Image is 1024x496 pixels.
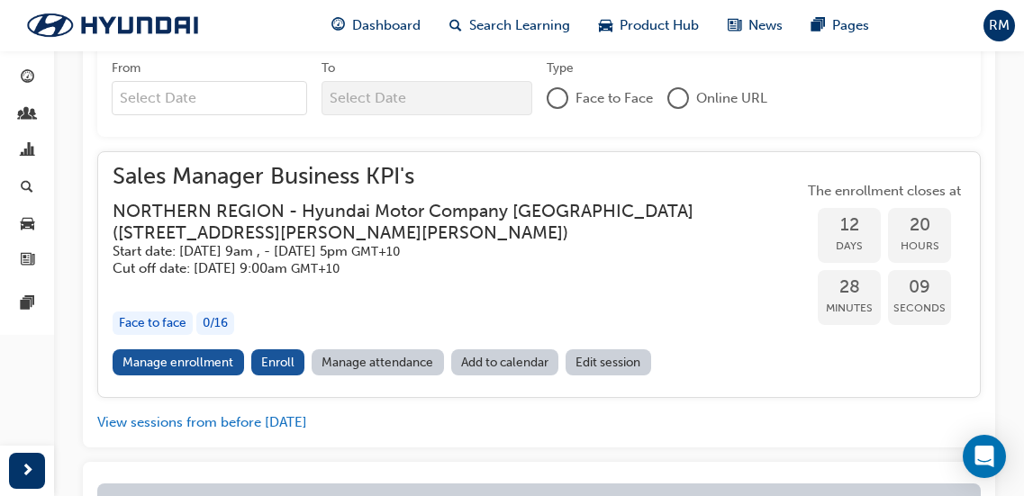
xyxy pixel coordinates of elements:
[21,143,34,159] span: chart-icon
[748,15,783,36] span: News
[469,15,570,36] span: Search Learning
[113,349,244,375] a: Manage enrollment
[832,15,869,36] span: Pages
[113,311,193,336] div: Face to face
[112,59,140,77] div: From
[599,14,612,37] span: car-icon
[317,7,435,44] a: guage-iconDashboard
[113,201,775,243] h3: NORTHERN REGION - Hyundai Motor Company [GEOGRAPHIC_DATA] ( [STREET_ADDRESS][PERSON_NAME][PERSON_...
[435,7,584,44] a: search-iconSearch Learning
[112,81,307,115] input: From
[21,180,33,196] span: search-icon
[352,15,421,36] span: Dashboard
[97,412,307,433] button: View sessions from before [DATE]
[888,236,951,257] span: Hours
[888,277,951,298] span: 09
[331,14,345,37] span: guage-icon
[251,349,305,375] button: Enroll
[963,435,1006,478] div: Open Intercom Messenger
[113,167,803,187] span: Sales Manager Business KPI's
[696,88,767,109] span: Online URL
[291,261,340,276] span: Australian Eastern Standard Time GMT+10
[888,298,951,319] span: Seconds
[21,253,34,269] span: news-icon
[196,311,234,336] div: 0 / 16
[9,6,216,44] img: Trak
[21,460,34,482] span: next-icon
[322,81,531,115] input: To
[818,298,881,319] span: Minutes
[575,88,653,109] span: Face to Face
[21,216,34,232] span: car-icon
[113,243,775,260] h5: Start date: [DATE] 9am , - [DATE] 5pm
[312,349,444,375] a: Manage attendance
[584,7,713,44] a: car-iconProduct Hub
[811,14,825,37] span: pages-icon
[713,7,797,44] a: news-iconNews
[983,10,1015,41] button: RM
[261,355,295,370] span: Enroll
[21,70,34,86] span: guage-icon
[21,296,34,312] span: pages-icon
[888,215,951,236] span: 20
[451,349,559,375] a: Add to calendar
[989,15,1010,36] span: RM
[449,14,462,37] span: search-icon
[728,14,741,37] span: news-icon
[818,236,881,257] span: Days
[818,215,881,236] span: 12
[620,15,699,36] span: Product Hub
[566,349,651,375] a: Edit session
[797,7,884,44] a: pages-iconPages
[21,107,34,123] span: people-icon
[818,277,881,298] span: 28
[803,181,965,202] span: The enrollment closes at
[113,260,775,277] h5: Cut off date: [DATE] 9:00am
[351,244,400,259] span: Australian Eastern Standard Time GMT+10
[322,59,335,77] div: To
[113,167,965,383] button: Sales Manager Business KPI'sNORTHERN REGION - Hyundai Motor Company [GEOGRAPHIC_DATA]([STREET_ADD...
[547,59,574,77] div: Type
